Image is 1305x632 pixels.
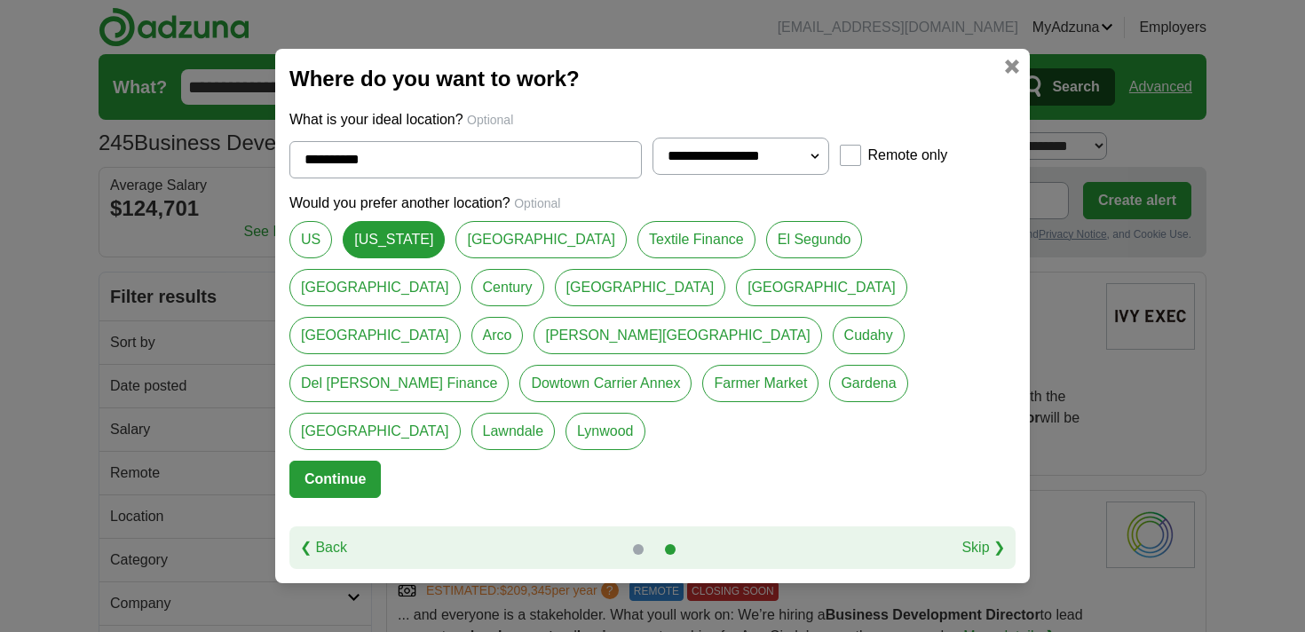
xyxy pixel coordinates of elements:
a: Lynwood [565,413,645,450]
a: [GEOGRAPHIC_DATA] [736,269,907,306]
h2: Where do you want to work? [289,63,1016,95]
a: ❮ Back [300,537,347,558]
a: Arco [471,317,524,354]
span: Optional [467,113,513,127]
label: Remote only [868,145,948,166]
a: [US_STATE] [343,221,445,258]
a: El Segundo [766,221,863,258]
a: Farmer Market [702,365,819,402]
a: Gardena [829,365,907,402]
a: Cudahy [833,317,905,354]
button: Continue [289,461,381,498]
p: What is your ideal location? [289,109,1016,130]
p: Would you prefer another location? [289,193,1016,214]
a: Del [PERSON_NAME] Finance [289,365,509,402]
span: Optional [514,196,560,210]
a: [PERSON_NAME][GEOGRAPHIC_DATA] [534,317,821,354]
a: Textile Finance [637,221,755,258]
a: US [289,221,332,258]
a: Skip ❯ [961,537,1005,558]
a: [GEOGRAPHIC_DATA] [289,269,461,306]
a: Lawndale [471,413,556,450]
a: [GEOGRAPHIC_DATA] [289,317,461,354]
a: [GEOGRAPHIC_DATA] [455,221,627,258]
a: Century [471,269,544,306]
a: [GEOGRAPHIC_DATA] [555,269,726,306]
a: Dowtown Carrier Annex [519,365,692,402]
a: [GEOGRAPHIC_DATA] [289,413,461,450]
